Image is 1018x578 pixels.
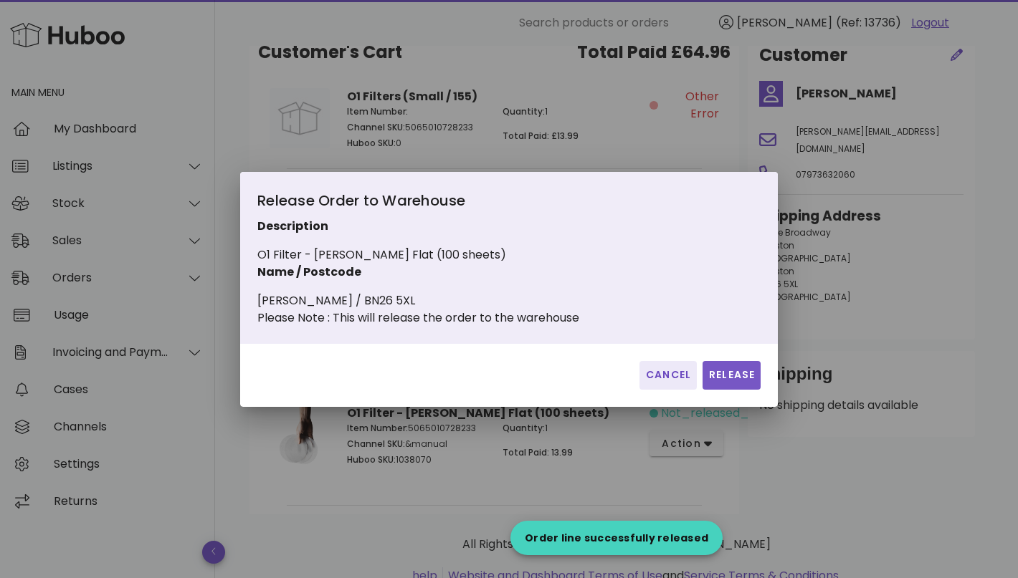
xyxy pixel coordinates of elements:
[257,309,579,327] div: Please Note : This will release the order to the warehouse
[703,361,761,390] button: Release
[257,264,579,281] p: Name / Postcode
[708,367,755,382] span: Release
[257,189,579,327] div: O1 Filter - [PERSON_NAME] Flat (100 sheets) [PERSON_NAME] / BN26 5XL
[257,218,579,235] p: Description
[645,367,691,382] span: Cancel
[510,531,723,545] div: Order line successfully released
[639,361,697,390] button: Cancel
[257,189,579,218] div: Release Order to Warehouse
